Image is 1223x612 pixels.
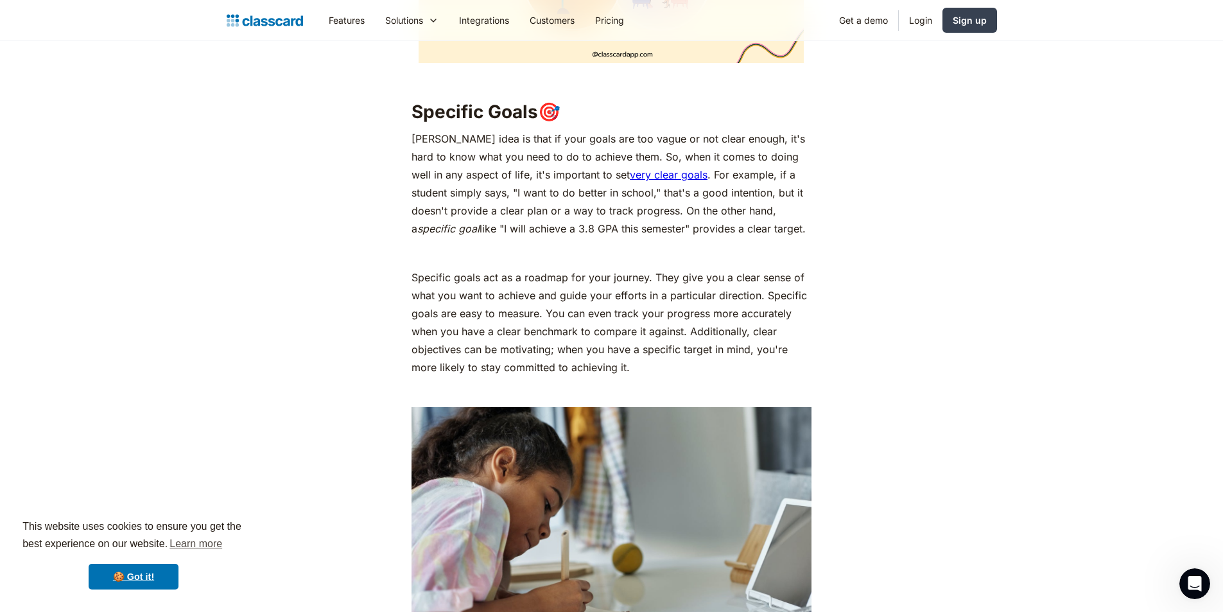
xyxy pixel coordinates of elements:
a: Features [318,6,375,35]
p: ‍ [412,69,811,87]
a: Logo [227,12,303,30]
div: cookieconsent [10,507,257,602]
p: ‍ [412,383,811,401]
strong: 🎯 [538,101,560,123]
a: Pricing [585,6,634,35]
iframe: Intercom live chat [1179,568,1210,599]
div: Solutions [375,6,449,35]
div: Sign up [953,13,987,27]
a: Sign up [942,8,997,33]
a: Integrations [449,6,519,35]
em: specific goal [417,222,480,235]
div: Solutions [385,13,423,27]
a: dismiss cookie message [89,564,178,590]
p: ‍ [412,244,811,262]
p: Specific goals act as a roadmap for your journey. They give you a clear sense of what you want to... [412,268,811,376]
a: Login [899,6,942,35]
h2: Specific Goals [412,100,811,123]
a: Get a demo [829,6,898,35]
a: learn more about cookies [168,534,224,554]
p: [PERSON_NAME] idea is that if your goals are too vague or not clear enough, it's hard to know wha... [412,130,811,238]
a: very clear goals [630,168,707,181]
span: This website uses cookies to ensure you get the best experience on our website. [22,519,245,554]
a: Customers [519,6,585,35]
